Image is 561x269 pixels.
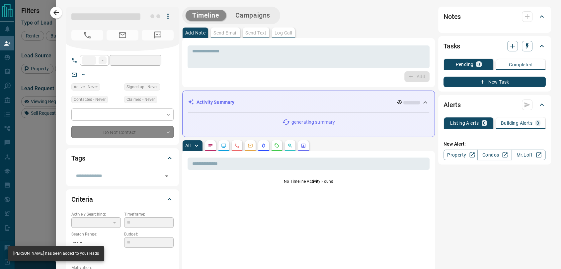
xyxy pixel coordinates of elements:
[221,143,226,148] svg: Lead Browsing Activity
[208,143,213,148] svg: Notes
[291,119,335,126] p: generating summary
[443,9,546,25] div: Notes
[443,150,478,160] a: Property
[71,231,121,237] p: Search Range:
[443,11,461,22] h2: Notes
[71,150,174,166] div: Tags
[301,143,306,148] svg: Agent Actions
[443,77,546,87] button: New Task
[185,31,205,35] p: Add Note
[536,121,539,125] p: 0
[74,96,106,103] span: Contacted - Never
[71,191,174,207] div: Criteria
[512,150,546,160] a: Mr.Loft
[71,30,103,40] span: No Number
[287,143,293,148] svg: Opportunities
[71,126,174,138] div: Do Not Contact
[261,143,266,148] svg: Listing Alerts
[71,194,93,205] h2: Criteria
[234,143,240,148] svg: Calls
[74,84,98,90] span: Active - Never
[443,97,546,113] div: Alerts
[501,121,532,125] p: Building Alerts
[229,10,277,21] button: Campaigns
[186,10,226,21] button: Timeline
[71,153,85,164] h2: Tags
[197,99,234,106] p: Activity Summary
[126,96,155,103] span: Claimed - Never
[443,100,461,110] h2: Alerts
[71,237,121,248] p: -- - --
[126,84,158,90] span: Signed up - Never
[185,143,191,148] p: All
[248,143,253,148] svg: Emails
[450,121,479,125] p: Listing Alerts
[82,72,85,77] a: --
[13,248,99,259] div: [PERSON_NAME] has been added to your leads
[477,150,512,160] a: Condos
[274,143,280,148] svg: Requests
[124,211,174,217] p: Timeframe:
[188,96,429,108] div: Activity Summary
[188,178,430,184] p: No Timeline Activity Found
[509,62,532,67] p: Completed
[107,30,138,40] span: No Email
[142,30,174,40] span: No Number
[455,62,473,67] p: Pending
[443,38,546,54] div: Tasks
[162,171,171,181] button: Open
[443,141,546,148] p: New Alert:
[124,231,174,237] p: Budget:
[443,41,460,51] h2: Tasks
[71,211,121,217] p: Actively Searching:
[71,251,174,257] p: Areas Searched:
[477,62,480,67] p: 0
[483,121,486,125] p: 0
